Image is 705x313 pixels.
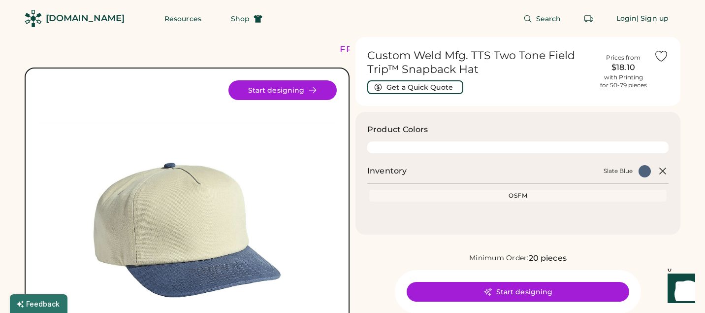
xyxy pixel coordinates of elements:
[367,124,428,136] h3: Product Colors
[600,73,647,89] div: with Printing for 50-79 pieces
[579,9,599,29] button: Retrieve an order
[340,43,424,56] div: FREE SHIPPING
[616,14,637,24] div: Login
[228,80,337,100] button: Start designing
[469,253,529,263] div: Minimum Order:
[658,269,701,311] iframe: Front Chat
[371,192,665,200] div: OSFM
[599,62,648,73] div: $18.10
[407,282,629,302] button: Start designing
[512,9,573,29] button: Search
[25,10,42,27] img: Rendered Logo - Screens
[604,167,633,175] div: Slate Blue
[606,54,641,62] div: Prices from
[367,80,463,94] button: Get a Quick Quote
[536,15,561,22] span: Search
[231,15,250,22] span: Shop
[367,165,407,177] h2: Inventory
[637,14,669,24] div: | Sign up
[46,12,125,25] div: [DOMAIN_NAME]
[219,9,274,29] button: Shop
[529,252,567,264] div: 20 pieces
[367,49,593,76] h1: Custom Weld Mfg. TTS Two Tone Field Trip™ Snapback Hat
[153,9,213,29] button: Resources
